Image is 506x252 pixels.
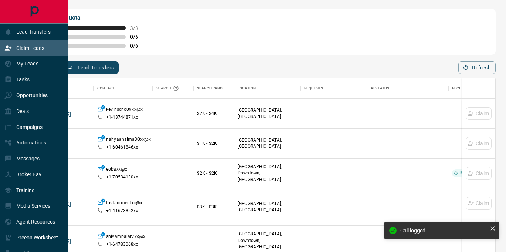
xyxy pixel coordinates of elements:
[130,25,146,31] span: 3 / 3
[130,43,146,49] span: 0 / 6
[234,78,300,99] div: Location
[193,78,234,99] div: Search Range
[94,78,153,99] div: Contact
[304,78,323,99] div: Requests
[367,78,448,99] div: AI Status
[400,228,487,234] div: Call logged
[197,140,230,147] p: $1K - $2K
[197,110,230,117] p: $2K - $4K
[300,78,367,99] div: Requests
[106,106,143,114] p: kevinscho09xx@x
[106,166,127,174] p: eobaxx@x
[97,78,115,99] div: Contact
[106,200,142,208] p: tristanrmentxx@x
[106,208,138,214] p: +1- 41673852xx
[456,170,486,176] span: Back to Site
[106,136,151,144] p: nahyaanaima30xx@x
[106,234,145,241] p: shivambalar7xx@x
[27,78,94,99] div: Name
[64,61,119,74] button: Lead Transfers
[371,78,389,99] div: AI Status
[106,144,138,150] p: +1- 60461846xx
[238,107,297,120] p: [GEOGRAPHIC_DATA], [GEOGRAPHIC_DATA]
[238,137,297,150] p: [GEOGRAPHIC_DATA], [GEOGRAPHIC_DATA]
[458,61,496,74] button: Refresh
[106,241,138,248] p: +1- 64783068xx
[238,201,297,213] p: [GEOGRAPHIC_DATA], [GEOGRAPHIC_DATA]
[238,231,297,250] p: [GEOGRAPHIC_DATA], Downtown, [GEOGRAPHIC_DATA]
[197,204,230,210] p: $3K - $3K
[156,78,181,99] div: Search
[106,174,138,180] p: +1- 70534130xx
[197,78,225,99] div: Search Range
[106,114,138,120] p: +1- 43744871xx
[130,34,146,40] span: 0 / 6
[40,13,146,22] p: My Daily Quota
[197,170,230,177] p: $2K - $2K
[238,78,256,99] div: Location
[238,164,297,183] p: [GEOGRAPHIC_DATA], Downtown, [GEOGRAPHIC_DATA]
